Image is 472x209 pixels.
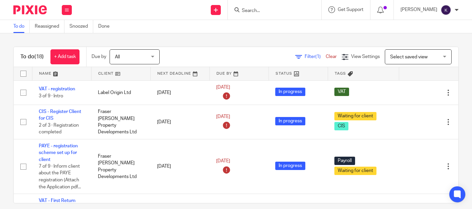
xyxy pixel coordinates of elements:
[275,88,305,96] span: In progress
[39,123,79,135] span: 2 of 3 · Registration completed
[216,114,230,119] span: [DATE]
[315,54,321,59] span: (1)
[441,5,451,15] img: svg%3E
[91,105,150,139] td: Fraser [PERSON_NAME] Property Developments Ltd
[334,88,349,96] span: VAT
[338,7,363,12] span: Get Support
[39,94,63,98] span: 3 of 9 · Intro
[92,53,106,60] p: Due by
[326,54,337,59] a: Clear
[241,8,301,14] input: Search
[35,20,64,33] a: Reassigned
[39,164,81,189] span: 7 of 9 · Inform client about the PAYE registration (Attach the Application pdf...
[335,72,346,75] span: Tags
[115,55,120,59] span: All
[305,54,326,59] span: Filter
[98,20,115,33] a: Done
[69,20,93,33] a: Snoozed
[39,144,78,162] a: PAYE - registration scheme set up for client
[39,87,75,91] a: VAT - registration
[150,139,209,194] td: [DATE]
[13,20,30,33] a: To do
[275,162,305,170] span: In progress
[334,112,376,120] span: Waiting for client
[91,139,150,194] td: Fraser [PERSON_NAME] Property Developments Ltd
[50,49,80,64] a: + Add task
[13,5,47,14] img: Pixie
[34,54,44,59] span: (18)
[390,55,428,59] span: Select saved view
[216,159,230,163] span: [DATE]
[20,53,44,60] h1: To do
[401,6,437,13] p: [PERSON_NAME]
[91,80,150,105] td: Label Origin Ltd
[351,54,380,59] span: View Settings
[334,122,348,130] span: CIS
[334,157,355,165] span: Payroll
[334,167,376,175] span: Waiting for client
[39,109,81,121] a: CIS - Register Client for CIS
[150,105,209,139] td: [DATE]
[275,117,305,125] span: In progress
[216,85,230,90] span: [DATE]
[150,80,209,105] td: [DATE]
